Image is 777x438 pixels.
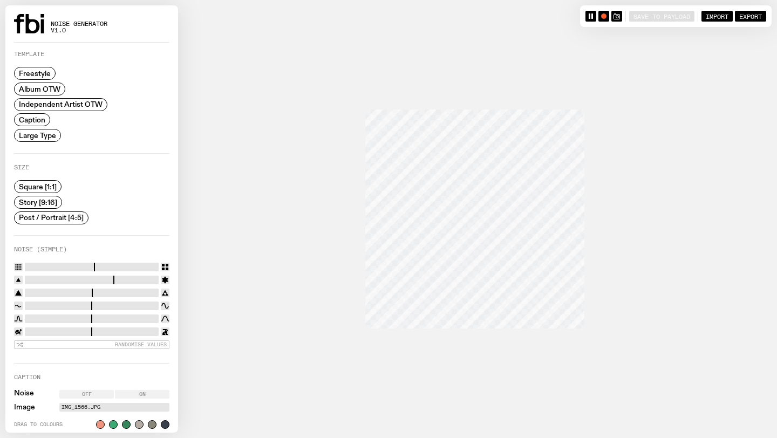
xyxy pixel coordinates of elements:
span: v1.0 [51,28,107,33]
button: Randomise Values [14,340,169,349]
span: Randomise Values [115,341,167,347]
label: Template [14,51,44,57]
span: On [139,392,146,397]
button: Save to Payload [629,11,694,22]
label: Noise [14,390,34,399]
span: Import [706,12,728,19]
span: Independent Artist OTW [19,100,103,108]
span: Caption [19,116,45,124]
label: IMG_1566.JPG [62,403,167,412]
label: Size [14,165,29,170]
span: Album OTW [19,85,60,93]
button: Import [701,11,733,22]
span: Post / Portrait [4:5] [19,214,84,222]
span: Noise Generator [51,21,107,27]
label: Image [14,404,35,411]
button: Export [735,11,766,22]
label: Caption [14,374,40,380]
span: Large Type [19,131,56,139]
span: Save to Payload [633,12,690,19]
span: Export [739,12,762,19]
span: Off [82,392,92,397]
span: Story [9:16] [19,198,57,206]
span: Freestyle [19,70,51,78]
span: Drag to colours [14,422,92,427]
span: Square [1:1] [19,183,57,191]
label: Noise (Simple) [14,247,67,252]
